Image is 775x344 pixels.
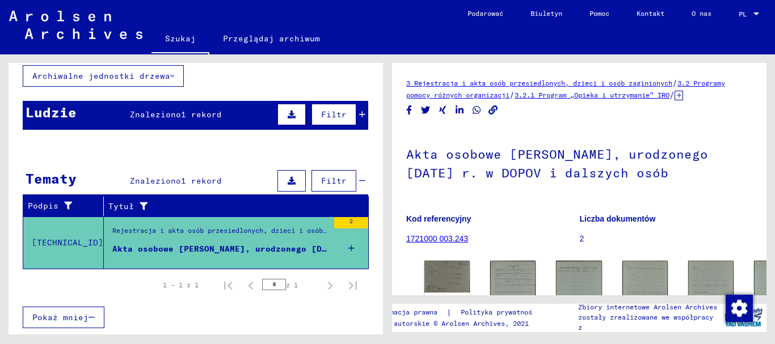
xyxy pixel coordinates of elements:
[578,313,713,332] font: zostały zrealizowane we współpracy z
[452,307,554,318] a: Polityka prywatności
[580,214,656,223] font: Liczba dokumentów
[151,25,209,54] a: Szukaj
[28,201,58,211] font: Podpis
[447,307,452,317] font: |
[9,11,142,39] img: Arolsen_neg.svg
[578,303,717,311] font: Zbiory internetowe Arolsen Archives
[108,197,357,215] div: Tytuł
[321,109,347,120] font: Filtr
[509,90,515,100] font: /
[163,281,199,289] font: 1 – 1 z 1
[461,308,540,316] font: Polityka prywatności
[23,307,104,328] button: Pokaż mniej
[471,103,483,117] button: Udostępnij na WhatsAppie
[580,234,584,243] font: 2
[23,65,184,87] button: Archiwalne jednostki drzewa
[406,234,468,243] a: 1721000 003.243
[32,312,89,322] font: Pokaż mniej
[223,33,320,44] font: Przeglądaj archiwum
[165,33,196,44] font: Szukaj
[349,218,353,225] font: 2
[589,9,609,18] font: Pomoc
[209,25,334,52] a: Przeglądaj archiwum
[108,201,134,211] font: Tytuł
[217,274,239,296] button: Pierwsza strona
[286,281,298,289] font: z 1
[530,9,562,18] font: Biuletyn
[515,91,669,99] a: 3.2.1 Program „Opieka i utrzymanie” IRO
[406,214,471,223] font: Kod referencyjny
[28,197,106,215] div: Podpis
[637,9,664,18] font: Kontakt
[406,79,672,87] a: 3 Rejestracja i akta osób przesiedlonych, dzieci i osób zaginionych
[32,71,170,81] font: Archiwalne jednostki drzewa
[406,146,708,181] font: Akta osobowe [PERSON_NAME], urodzonego [DATE] r. w DOPOV i dalszych osób
[739,10,747,18] font: PL
[688,261,734,334] img: 004.jpg
[342,274,364,296] button: Ostatnia strona
[370,307,447,318] a: Informacja prawna
[692,9,711,18] font: O nas
[32,237,103,248] font: [TECHNICAL_ID]
[370,308,437,316] font: Informacja prawna
[311,170,356,192] button: Filtr
[424,261,470,292] img: 001.jpg
[454,103,466,117] button: Udostępnij na LinkedIn
[112,244,480,254] font: Akta osobowe [PERSON_NAME], urodzonego [DATE] r. w DOPOV i dalszych osób
[722,303,765,332] img: yv_logo.png
[311,104,356,125] button: Filtr
[181,109,222,120] font: 1 rekord
[556,261,601,334] img: 002.jpg
[622,261,668,334] img: 003.jpg
[669,90,675,100] font: /
[319,274,342,296] button: Następna strona
[420,103,432,117] button: Udostępnij na Twitterze
[130,109,181,120] font: Znaleziono
[239,274,262,296] button: Poprzednia strona
[26,104,77,121] font: Ludzie
[487,103,499,117] button: Kopiuj link
[403,103,415,117] button: Udostępnij na Facebooku
[467,9,503,18] font: Podarować
[726,295,753,322] img: Zmiana zgody
[490,261,536,334] img: 001.jpg
[437,103,449,117] button: Udostępnij na Xing
[370,319,529,328] font: Prawa autorskie © Arolsen Archives, 2021
[672,78,677,88] font: /
[321,176,347,186] font: Filtr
